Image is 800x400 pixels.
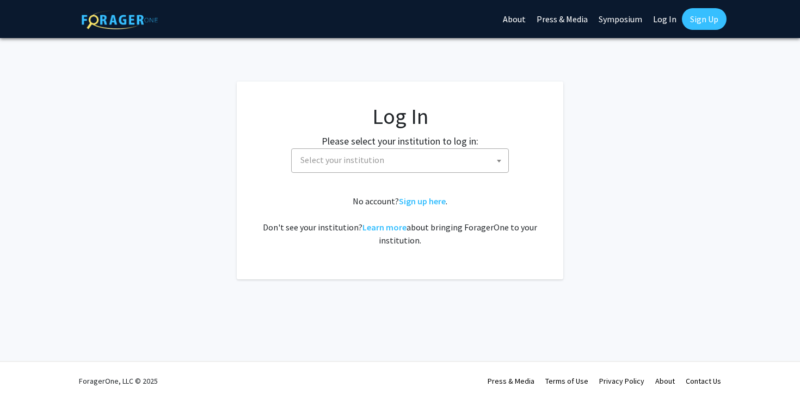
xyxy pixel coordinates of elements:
h1: Log In [259,103,541,129]
div: ForagerOne, LLC © 2025 [79,362,158,400]
span: Select your institution [291,148,509,173]
a: Press & Media [488,376,534,386]
a: Contact Us [686,376,721,386]
a: Sign up here [399,196,446,207]
a: About [655,376,675,386]
div: No account? . Don't see your institution? about bringing ForagerOne to your institution. [259,195,541,247]
a: Learn more about bringing ForagerOne to your institution [362,222,407,233]
img: ForagerOne Logo [82,10,158,29]
span: Select your institution [296,149,508,171]
a: Terms of Use [545,376,588,386]
span: Select your institution [300,154,384,165]
a: Privacy Policy [599,376,644,386]
a: Sign Up [682,8,727,30]
label: Please select your institution to log in: [322,134,478,148]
